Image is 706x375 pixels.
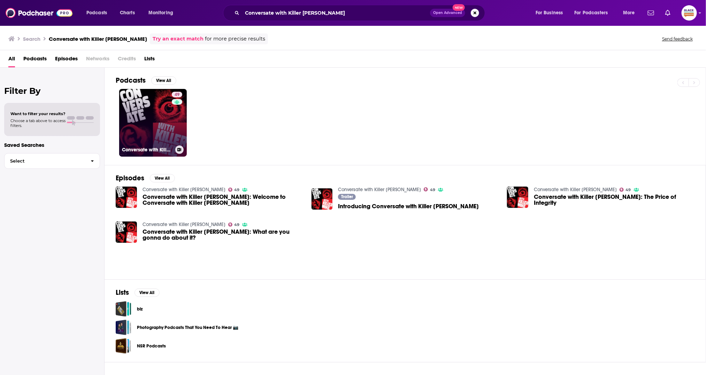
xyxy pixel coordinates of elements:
a: Conversate with Killer Mike [143,222,225,227]
span: 49 [626,188,631,192]
h2: Podcasts [116,76,146,85]
span: for more precise results [205,35,265,43]
a: 49 [620,188,631,192]
a: 49 [424,187,435,192]
span: 49 [234,188,239,192]
a: Podcasts [23,53,47,67]
span: Conversate with Killer [PERSON_NAME]: Welcome to Conversate with Killer [PERSON_NAME] [143,194,303,206]
button: Select [4,153,100,169]
span: 49 [234,223,239,226]
a: Charts [115,7,139,18]
p: Saved Searches [4,142,100,148]
h2: Episodes [116,174,144,182]
a: Try an exact match [153,35,204,43]
a: All [8,53,15,67]
img: Podchaser - Follow, Share and Rate Podcasts [6,6,72,20]
a: Photography Podcasts That You Need To Hear 📷 [116,320,131,335]
input: Search podcasts, credits, & more... [242,7,430,18]
button: open menu [82,7,116,18]
button: Show profile menu [682,5,697,21]
span: New [453,4,465,11]
a: Photography Podcasts That You Need To Hear 📷 [137,324,238,331]
a: EpisodesView All [116,174,175,182]
a: Conversate with Killer Mike: Welcome to Conversate with Killer Mike [143,194,303,206]
h3: Search [23,36,40,42]
span: Conversate with Killer [PERSON_NAME]: The Price of Integrity [534,194,695,206]
a: Conversate with Killer Mike [143,187,225,193]
button: open menu [618,7,644,18]
span: Monitoring [148,8,173,18]
a: Conversate with Killer Mike [534,187,617,193]
a: Show notifications dropdown [645,7,657,19]
span: Conversate with Killer [PERSON_NAME]: What are you gonna do about it? [143,229,303,241]
button: Open AdvancedNew [430,9,465,17]
span: Introducing Conversate with Killer [PERSON_NAME] [338,203,479,209]
img: Conversate with Killer Mike: What are you gonna do about it? [116,222,137,243]
h3: Conversate with Killer [PERSON_NAME] [49,36,147,42]
a: biz [116,301,131,317]
button: open menu [531,7,572,18]
button: View All [150,174,175,182]
a: 49 [228,188,240,192]
span: Choose a tab above to access filters. [10,118,66,128]
button: open menu [144,7,182,18]
span: Select [5,159,85,163]
span: Trailer [341,195,353,199]
h2: Filter By [4,86,100,96]
a: Conversate with Killer Mike: The Price of Integrity [534,194,695,206]
button: View All [135,288,160,297]
a: 49 [172,92,182,97]
span: Credits [118,53,136,67]
button: View All [151,76,176,85]
a: ListsView All [116,288,160,297]
a: Show notifications dropdown [662,7,673,19]
span: Want to filter your results? [10,111,66,116]
span: Charts [120,8,135,18]
a: Conversate with Killer Mike: What are you gonna do about it? [143,229,303,241]
a: Conversate with Killer Mike [338,187,421,193]
a: biz [137,305,143,313]
button: Send feedback [660,36,695,42]
span: 49 [175,91,179,98]
button: open menu [570,7,618,18]
a: Lists [144,53,155,67]
span: More [623,8,635,18]
span: Open Advanced [433,11,462,15]
span: Podcasts [86,8,107,18]
span: 49 [430,188,435,192]
span: Networks [86,53,109,67]
a: Introducing Conversate with Killer Mike [338,203,479,209]
a: 49 [228,223,240,227]
span: Logged in as blackpodcastingawards [682,5,697,21]
div: Search podcasts, credits, & more... [230,5,492,21]
span: For Business [536,8,563,18]
h2: Lists [116,288,129,297]
img: Conversate with Killer Mike: The Price of Integrity [507,187,528,208]
a: 49Conversate with Killer [PERSON_NAME] [119,89,187,157]
img: User Profile [682,5,697,21]
a: PodcastsView All [116,76,176,85]
a: NSR Podcasts [116,338,131,354]
h3: Conversate with Killer [PERSON_NAME] [122,147,172,153]
img: Conversate with Killer Mike: Welcome to Conversate with Killer Mike [116,187,137,208]
a: Episodes [55,53,78,67]
a: NSR Podcasts [137,342,166,350]
span: For Podcasters [575,8,608,18]
img: Introducing Conversate with Killer Mike [312,188,333,210]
